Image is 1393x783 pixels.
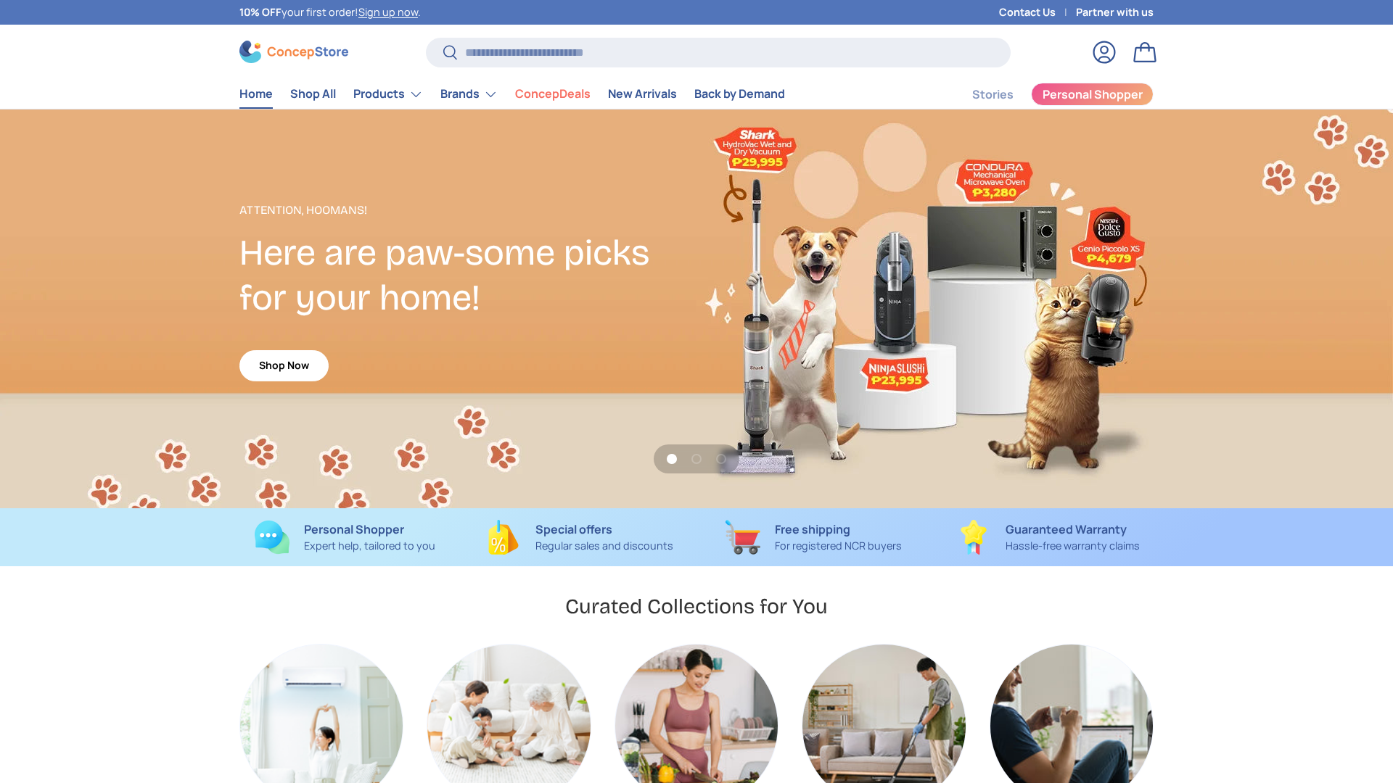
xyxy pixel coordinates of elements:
strong: 10% OFF [239,5,282,19]
summary: Products [345,80,432,109]
strong: Personal Shopper [304,521,404,537]
a: Brands [440,80,498,109]
nav: Primary [239,80,785,109]
p: Hassle-free warranty claims [1006,538,1140,554]
summary: Brands [432,80,506,109]
a: Sign up now [358,5,418,19]
p: For registered NCR buyers [775,538,902,554]
a: Guaranteed Warranty Hassle-free warranty claims [942,520,1154,555]
a: New Arrivals [608,80,677,108]
a: Free shipping For registered NCR buyers [708,520,919,555]
a: Home [239,80,273,108]
p: Expert help, tailored to you [304,538,435,554]
a: Personal Shopper [1031,83,1154,106]
p: your first order! . [239,4,421,20]
strong: Special offers [535,521,612,537]
h2: Here are paw-some picks for your home! [239,231,696,320]
nav: Secondary [937,80,1154,109]
span: Personal Shopper [1043,88,1143,100]
a: Shop All [290,80,336,108]
p: Attention, Hoomans! [239,202,696,219]
a: Shop Now [239,350,329,381]
img: ConcepStore [239,41,348,63]
a: Back by Demand [694,80,785,108]
h2: Curated Collections for You [565,593,828,620]
strong: Guaranteed Warranty [1006,521,1127,537]
a: Personal Shopper Expert help, tailored to you [239,520,451,555]
a: Partner with us [1076,4,1154,20]
a: Special offers Regular sales and discounts [474,520,685,555]
a: Stories [972,80,1014,109]
a: Products [353,80,423,109]
a: ConcepDeals [515,80,591,108]
p: Regular sales and discounts [535,538,673,554]
strong: Free shipping [775,521,850,537]
a: Contact Us [999,4,1076,20]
